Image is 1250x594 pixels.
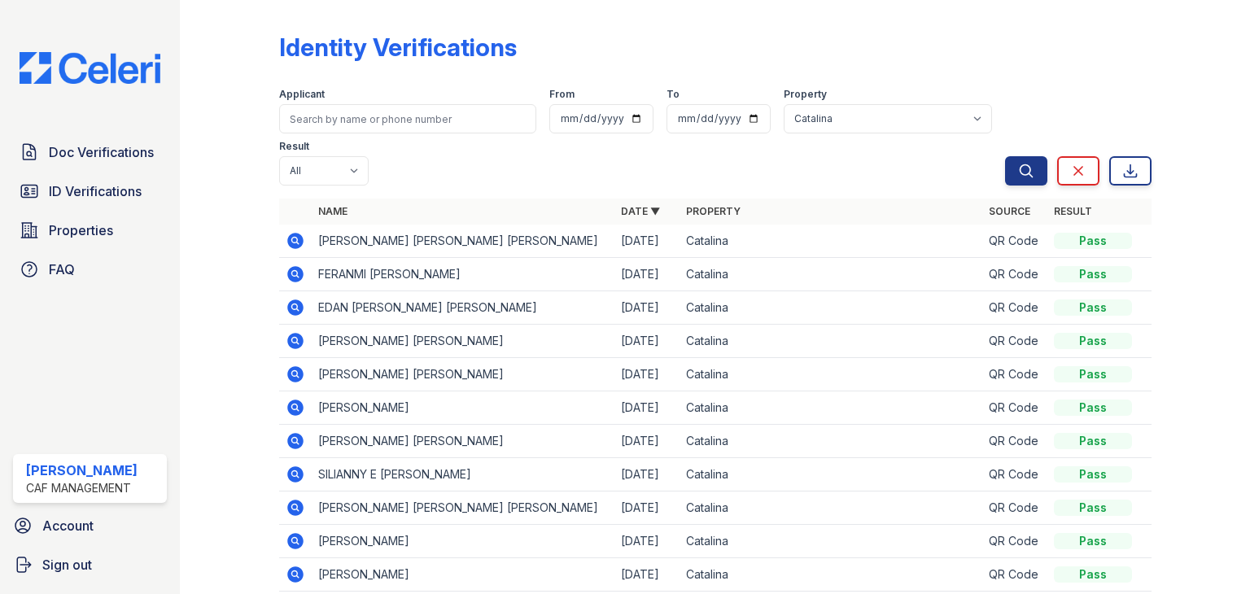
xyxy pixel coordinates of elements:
div: Pass [1054,299,1132,316]
td: QR Code [982,258,1047,291]
td: SILIANNY E [PERSON_NAME] [312,458,614,491]
a: Source [989,205,1030,217]
td: [PERSON_NAME] [PERSON_NAME] [PERSON_NAME] [312,491,614,525]
div: [PERSON_NAME] [26,461,138,480]
td: QR Code [982,425,1047,458]
td: Catalina [680,458,982,491]
a: FAQ [13,253,167,286]
span: ID Verifications [49,181,142,201]
td: QR Code [982,458,1047,491]
td: [PERSON_NAME] [312,391,614,425]
label: From [549,88,575,101]
td: QR Code [982,291,1047,325]
div: Pass [1054,366,1132,382]
a: Sign out [7,548,173,581]
span: Sign out [42,555,92,574]
td: FERANMI [PERSON_NAME] [312,258,614,291]
div: Pass [1054,233,1132,249]
td: [PERSON_NAME] [PERSON_NAME] [PERSON_NAME] [312,225,614,258]
td: [DATE] [614,558,680,592]
div: Pass [1054,566,1132,583]
label: Applicant [279,88,325,101]
td: Catalina [680,558,982,592]
div: Pass [1054,433,1132,449]
td: [DATE] [614,358,680,391]
td: [PERSON_NAME] [PERSON_NAME] [312,358,614,391]
div: Pass [1054,333,1132,349]
td: Catalina [680,425,982,458]
td: [DATE] [614,225,680,258]
td: QR Code [982,491,1047,525]
td: Catalina [680,391,982,425]
label: Property [784,88,827,101]
td: QR Code [982,225,1047,258]
label: Result [279,140,309,153]
a: Properties [13,214,167,247]
td: [DATE] [614,525,680,558]
div: Identity Verifications [279,33,517,62]
td: Catalina [680,291,982,325]
td: [PERSON_NAME] [PERSON_NAME] [312,425,614,458]
div: Pass [1054,533,1132,549]
td: QR Code [982,558,1047,592]
span: Account [42,516,94,535]
td: Catalina [680,358,982,391]
td: [PERSON_NAME] [312,525,614,558]
div: Pass [1054,500,1132,516]
td: QR Code [982,525,1047,558]
td: [PERSON_NAME] [312,558,614,592]
div: Pass [1054,466,1132,483]
td: Catalina [680,525,982,558]
div: Pass [1054,266,1132,282]
td: [DATE] [614,325,680,358]
span: Properties [49,221,113,240]
td: QR Code [982,391,1047,425]
td: [DATE] [614,391,680,425]
div: Pass [1054,400,1132,416]
label: To [667,88,680,101]
td: QR Code [982,358,1047,391]
td: Catalina [680,258,982,291]
td: [DATE] [614,425,680,458]
a: Account [7,509,173,542]
img: CE_Logo_Blue-a8612792a0a2168367f1c8372b55b34899dd931a85d93a1a3d3e32e68fde9ad4.png [7,52,173,84]
td: [DATE] [614,491,680,525]
td: [DATE] [614,291,680,325]
td: [DATE] [614,258,680,291]
a: Date ▼ [621,205,660,217]
a: ID Verifications [13,175,167,207]
td: Catalina [680,325,982,358]
td: [PERSON_NAME] [PERSON_NAME] [312,325,614,358]
td: [DATE] [614,458,680,491]
input: Search by name or phone number [279,104,536,133]
span: FAQ [49,260,75,279]
td: EDAN [PERSON_NAME] [PERSON_NAME] [312,291,614,325]
td: QR Code [982,325,1047,358]
a: Name [318,205,347,217]
span: Doc Verifications [49,142,154,162]
td: Catalina [680,491,982,525]
a: Result [1054,205,1092,217]
td: Catalina [680,225,982,258]
a: Property [686,205,741,217]
a: Doc Verifications [13,136,167,168]
div: CAF Management [26,480,138,496]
